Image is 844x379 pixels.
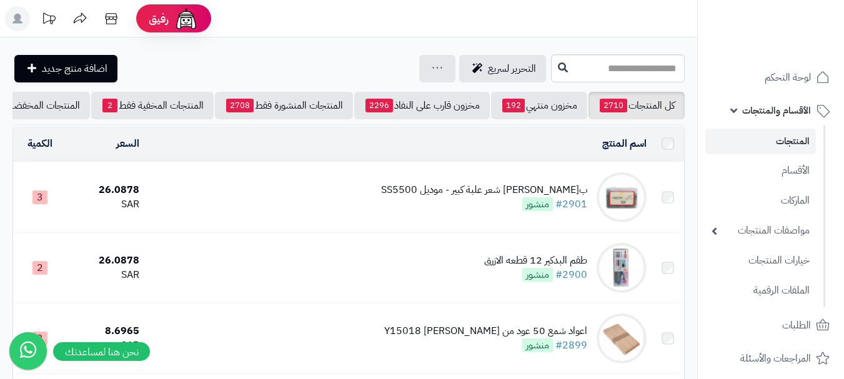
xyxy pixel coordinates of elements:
img: logo-2.png [759,29,832,55]
span: التحرير لسريع [488,61,536,76]
a: الطلبات [705,310,837,340]
a: #2900 [555,267,587,282]
a: لوحة التحكم [705,62,837,92]
div: 26.0878 [72,183,139,197]
span: 192 [502,99,525,112]
div: 8.6965 [72,324,139,338]
a: خيارات المنتجات [705,247,816,274]
a: مواصفات المنتجات [705,217,816,244]
span: رفيق [149,11,169,26]
span: منشور [522,197,553,211]
a: المنتجات المنشورة فقط2708 [215,92,353,119]
div: طقم البدكير 12 قطعه الازرق [484,253,587,268]
span: 2 [32,261,47,275]
div: ب[PERSON_NAME] شعر علبة كبير - موديل SS5500 [381,183,587,197]
div: SAR [72,197,139,212]
span: 2710 [600,99,627,112]
a: كل المنتجات2710 [588,92,685,119]
a: الكمية [27,136,52,151]
a: الأقسام [705,157,816,184]
span: لوحة التحكم [765,69,811,86]
a: #2901 [555,197,587,212]
a: التحرير لسريع [459,55,546,82]
div: SAR [72,268,139,282]
div: اعواد شمع 50 عود من [PERSON_NAME] Y15018 [384,324,587,338]
a: مخزون منتهي192 [491,92,587,119]
span: المراجعات والأسئلة [740,350,811,367]
a: المراجعات والأسئلة [705,343,837,373]
a: مخزون قارب على النفاذ2296 [354,92,490,119]
span: الأقسام والمنتجات [742,102,811,119]
img: طقم البدكير 12 قطعه الازرق [597,243,647,293]
span: 3 [32,190,47,204]
img: اعواد شمع 50 عود من ماكس دونا Y15018 [597,313,647,363]
a: الماركات [705,187,816,214]
img: باستيل بنس شعر علبة كبير - موديل SS5500 [597,172,647,222]
div: SAR [72,338,139,353]
span: منشور [522,338,553,352]
a: اسم المنتج [602,136,647,151]
a: الملفات الرقمية [705,277,816,304]
span: الطلبات [782,317,811,334]
span: 3 [32,332,47,345]
span: اضافة منتج جديد [42,61,107,76]
span: 2708 [226,99,254,112]
a: اضافة منتج جديد [14,55,117,82]
a: #2899 [555,338,587,353]
img: ai-face.png [174,6,199,31]
a: المنتجات [705,129,816,154]
span: 2 [102,99,117,112]
a: المنتجات المخفية فقط2 [91,92,214,119]
a: السعر [116,136,139,151]
span: منشور [522,268,553,282]
a: تحديثات المنصة [33,6,64,34]
span: 2296 [365,99,393,112]
div: 26.0878 [72,253,139,268]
